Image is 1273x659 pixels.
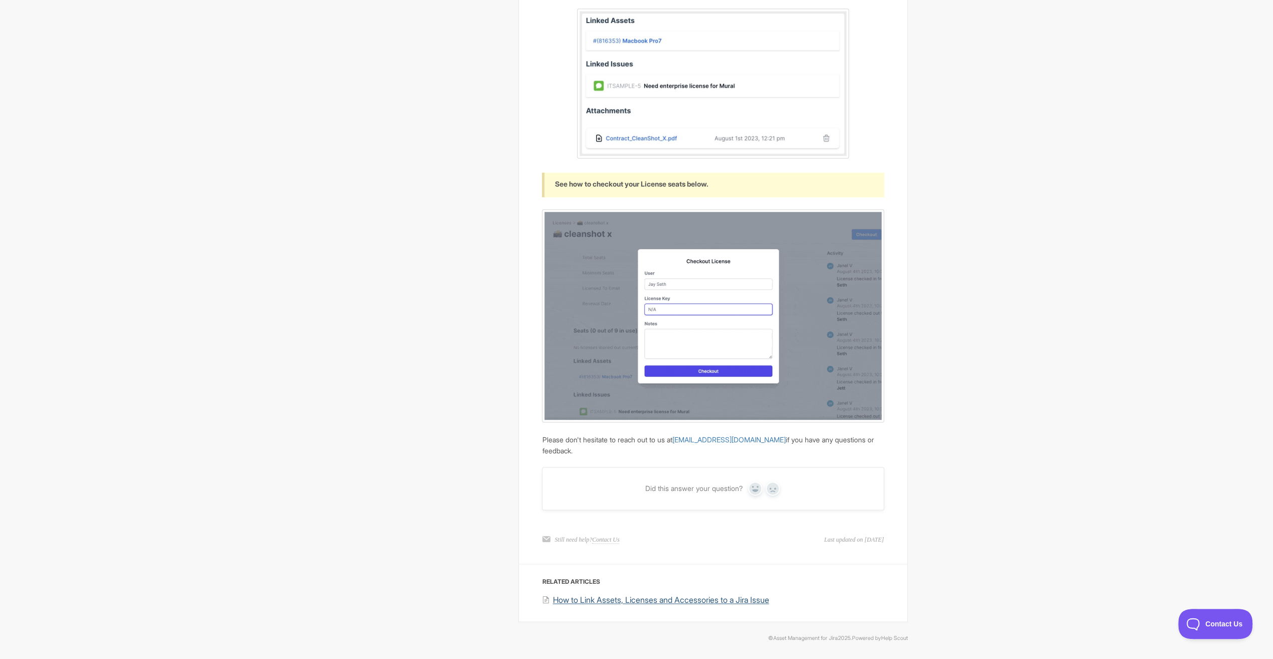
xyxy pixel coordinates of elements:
a: Asset Management for Jira [773,635,838,641]
img: file-jGpql58Ipt.jpg [577,9,849,158]
p: © 2025. [366,634,908,643]
span: How to Link Assets, Licenses and Accessories to a Jira Issue [552,595,769,605]
a: Contact Us [592,536,619,544]
img: file-aZcnaxMezy.gif [542,209,884,422]
iframe: Toggle Customer Support [1178,609,1253,639]
span: Did this answer your question? [645,484,742,493]
a: How to Link Assets, Licenses and Accessories to a Jira Issue [541,595,769,605]
p: Still need help? [554,535,619,544]
time: Last updated on [DATE] [824,535,884,544]
h3: Related Articles [542,577,884,587]
b: See how to checkout your License seats below. [554,180,708,188]
span: Powered by [852,635,908,641]
a: Help Scout [881,635,908,641]
p: Please don't hesitate to reach out to us at if you have any questions or feedback. [542,434,884,456]
a: [EMAIL_ADDRESS][DOMAIN_NAME] [672,435,785,444]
